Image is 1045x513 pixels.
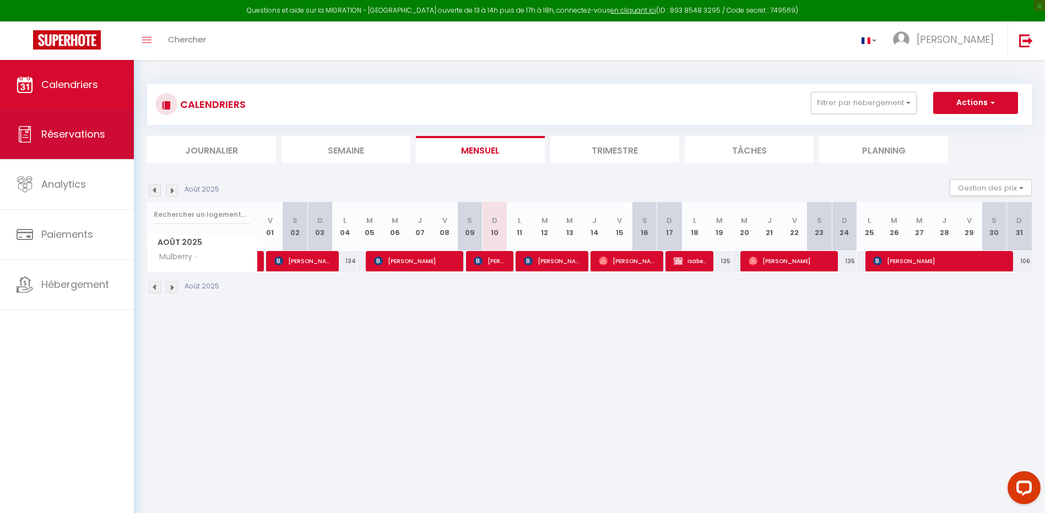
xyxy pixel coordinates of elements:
[274,250,332,271] span: [PERSON_NAME]
[41,127,105,141] span: Réservations
[642,215,647,226] abbr: S
[885,21,1008,60] a: ... [PERSON_NAME]
[41,177,86,191] span: Analytics
[811,92,917,114] button: Filtrer par hébergement
[891,215,897,226] abbr: M
[582,202,607,251] th: 14
[707,251,732,271] div: 135
[1006,251,1032,271] div: 106
[741,215,748,226] abbr: M
[1019,34,1033,47] img: logout
[416,136,545,163] li: Mensuel
[873,250,1005,271] span: [PERSON_NAME]
[382,202,407,251] th: 06
[307,202,332,251] th: 03
[432,202,457,251] th: 08
[542,215,548,226] abbr: M
[693,215,696,226] abbr: L
[749,250,831,271] span: [PERSON_NAME]
[518,215,521,226] abbr: L
[442,215,447,226] abbr: V
[999,467,1045,513] iframe: LiveChat chat widget
[154,205,251,225] input: Rechercher un logement...
[177,92,246,117] h3: CALENDRIERS
[792,215,797,226] abbr: V
[933,92,1018,114] button: Actions
[932,202,956,251] th: 28
[1006,202,1032,251] th: 31
[407,202,432,251] th: 07
[607,202,632,251] th: 15
[842,215,847,226] abbr: D
[147,136,276,163] li: Journalier
[950,179,1032,196] button: Gestion des prix
[767,215,772,226] abbr: J
[907,202,932,251] th: 27
[457,202,482,251] th: 09
[857,202,881,251] th: 25
[550,136,679,163] li: Trimestre
[467,215,472,226] abbr: S
[916,215,923,226] abbr: M
[160,21,214,60] a: Chercher
[149,251,199,263] span: Mulberry ·
[682,202,707,251] th: 18
[1016,215,1022,226] abbr: D
[366,215,373,226] abbr: M
[868,215,871,226] abbr: L
[782,202,806,251] th: 22
[33,30,101,50] img: Super Booking
[832,251,857,271] div: 135
[41,227,93,241] span: Paiements
[707,202,732,251] th: 19
[667,215,672,226] abbr: D
[281,136,410,163] li: Semaine
[917,32,994,46] span: [PERSON_NAME]
[148,234,257,250] span: Août 2025
[332,251,357,271] div: 134
[283,202,307,251] th: 02
[268,215,273,226] abbr: V
[392,215,398,226] abbr: M
[474,250,507,271] span: [PERSON_NAME]
[332,202,357,251] th: 04
[882,202,907,251] th: 26
[168,34,206,45] span: Chercher
[566,215,573,226] abbr: M
[942,215,946,226] abbr: J
[732,202,757,251] th: 20
[41,78,98,91] span: Calendriers
[185,184,219,195] p: Août 2025
[592,215,597,226] abbr: J
[293,215,297,226] abbr: S
[532,202,557,251] th: 12
[317,215,323,226] abbr: D
[716,215,723,226] abbr: M
[674,250,707,271] span: isabelle proprietaire
[967,215,972,226] abbr: V
[957,202,982,251] th: 29
[832,202,857,251] th: 24
[982,202,1006,251] th: 30
[507,202,532,251] th: 11
[819,136,948,163] li: Planning
[374,250,457,271] span: [PERSON_NAME]
[599,250,657,271] span: [PERSON_NAME]
[41,277,109,291] span: Hébergement
[685,136,814,163] li: Tâches
[258,202,283,251] th: 01
[992,215,997,226] abbr: S
[492,215,497,226] abbr: D
[817,215,822,226] abbr: S
[807,202,832,251] th: 23
[358,202,382,251] th: 05
[482,202,507,251] th: 10
[893,31,909,48] img: ...
[418,215,422,226] abbr: J
[657,202,682,251] th: 17
[610,6,656,15] a: en cliquant ici
[557,202,582,251] th: 13
[524,250,582,271] span: [PERSON_NAME]
[757,202,782,251] th: 21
